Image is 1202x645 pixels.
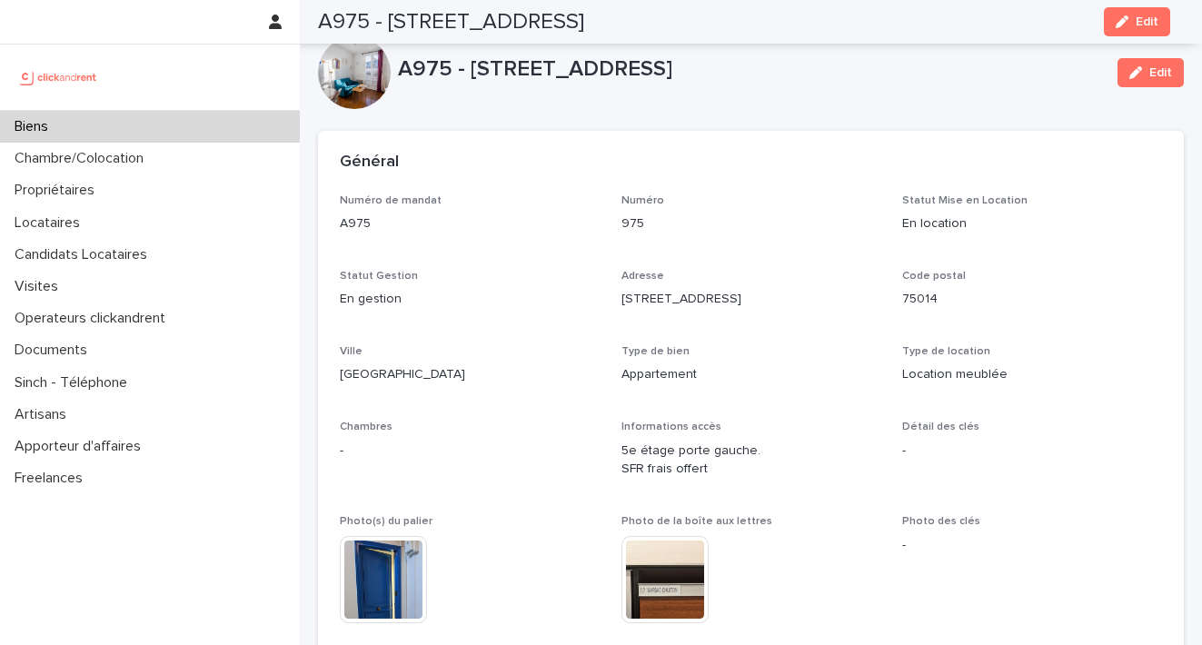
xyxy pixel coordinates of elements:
p: Chambre/Colocation [7,150,158,167]
p: Biens [7,118,63,135]
span: Adresse [621,271,664,282]
p: 975 [621,214,881,233]
p: Artisans [7,406,81,423]
span: Informations accès [621,422,721,432]
span: Chambres [340,422,392,432]
p: Appartement [621,365,881,384]
p: Propriétaires [7,182,109,199]
p: 75014 [902,290,1162,309]
p: - [340,442,600,461]
span: Edit [1136,15,1158,28]
h2: Général [340,153,399,173]
p: A975 - [STREET_ADDRESS] [398,56,1103,83]
span: Numéro [621,195,664,206]
p: Apporteur d'affaires [7,438,155,455]
p: [STREET_ADDRESS] [621,290,881,309]
span: Code postal [902,271,966,282]
button: Edit [1104,7,1170,36]
p: En gestion [340,290,600,309]
p: Freelances [7,470,97,487]
span: Ville [340,346,363,357]
span: Photo de la boîte aux lettres [621,516,772,527]
p: - [902,442,1162,461]
span: Statut Mise en Location [902,195,1028,206]
p: Operateurs clickandrent [7,310,180,327]
span: Photo des clés [902,516,980,527]
p: A975 [340,214,600,233]
span: Type de location [902,346,990,357]
p: Locataires [7,214,94,232]
span: Détail des clés [902,422,979,432]
span: Statut Gestion [340,271,418,282]
img: UCB0brd3T0yccxBKYDjQ [15,59,103,95]
p: Documents [7,342,102,359]
p: En location [902,214,1162,233]
p: Candidats Locataires [7,246,162,263]
span: Edit [1149,66,1172,79]
p: [GEOGRAPHIC_DATA] [340,365,600,384]
span: Type de bien [621,346,690,357]
span: Photo(s) du palier [340,516,432,527]
p: 5e étage porte gauche. SFR frais offert [621,442,881,480]
p: - [902,536,1162,555]
h2: A975 - [STREET_ADDRESS] [318,9,584,35]
p: Location meublée [902,365,1162,384]
button: Edit [1118,58,1184,87]
span: Numéro de mandat [340,195,442,206]
p: Sinch - Téléphone [7,374,142,392]
p: Visites [7,278,73,295]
